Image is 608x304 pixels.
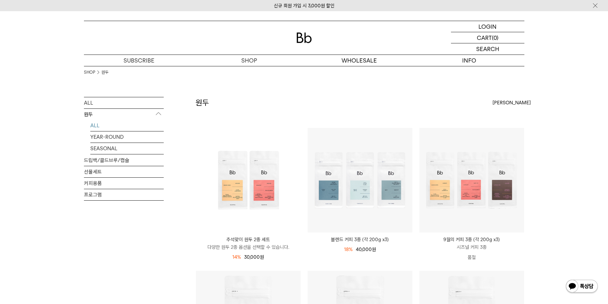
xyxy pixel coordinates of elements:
[419,251,524,264] p: 품절
[194,55,304,66] a: SHOP
[84,189,164,200] a: 프로그램
[196,97,209,108] h2: 원두
[84,166,164,177] a: 선물세트
[492,99,531,107] span: [PERSON_NAME]
[196,236,301,251] a: 추석맞이 원두 2종 세트 다양한 원두 2종 옵션을 선택할 수 있습니다.
[419,128,524,233] img: 9월의 커피 3종 (각 200g x3)
[451,32,524,43] a: CART (0)
[90,131,164,143] a: YEAR-ROUND
[419,236,524,243] p: 9월의 커피 3종 (각 200g x3)
[260,254,264,260] span: 원
[84,97,164,108] a: ALL
[196,128,301,233] img: 추석맞이 원두 2종 세트
[274,3,334,9] a: 신규 회원 가입 시 3,000원 할인
[196,243,301,251] p: 다양한 원두 2종 옵션을 선택할 수 있습니다.
[304,55,414,66] p: WHOLESALE
[90,120,164,131] a: ALL
[419,236,524,251] a: 9월의 커피 3종 (각 200g x3) 시즈널 커피 3종
[84,178,164,189] a: 커피용품
[451,21,524,32] a: LOGIN
[308,128,412,233] img: 블렌드 커피 3종 (각 200g x3)
[419,243,524,251] p: 시즈널 커피 3종
[296,33,312,43] img: 로고
[344,246,353,253] div: 18%
[84,69,95,76] a: SHOP
[414,55,524,66] p: INFO
[308,236,412,243] a: 블렌드 커피 3종 (각 200g x3)
[356,247,376,252] span: 40,000
[84,155,164,166] a: 드립백/콜드브루/캡슐
[232,253,241,261] div: 14%
[84,55,194,66] a: SUBSCRIBE
[244,254,264,260] span: 30,000
[196,236,301,243] p: 추석맞이 원두 2종 세트
[565,279,598,294] img: 카카오톡 채널 1:1 채팅 버튼
[476,43,499,55] p: SEARCH
[492,32,499,43] p: (0)
[101,69,109,76] a: 원두
[477,32,492,43] p: CART
[90,143,164,154] a: SEASONAL
[84,109,164,120] p: 원두
[478,21,497,32] p: LOGIN
[372,247,376,252] span: 원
